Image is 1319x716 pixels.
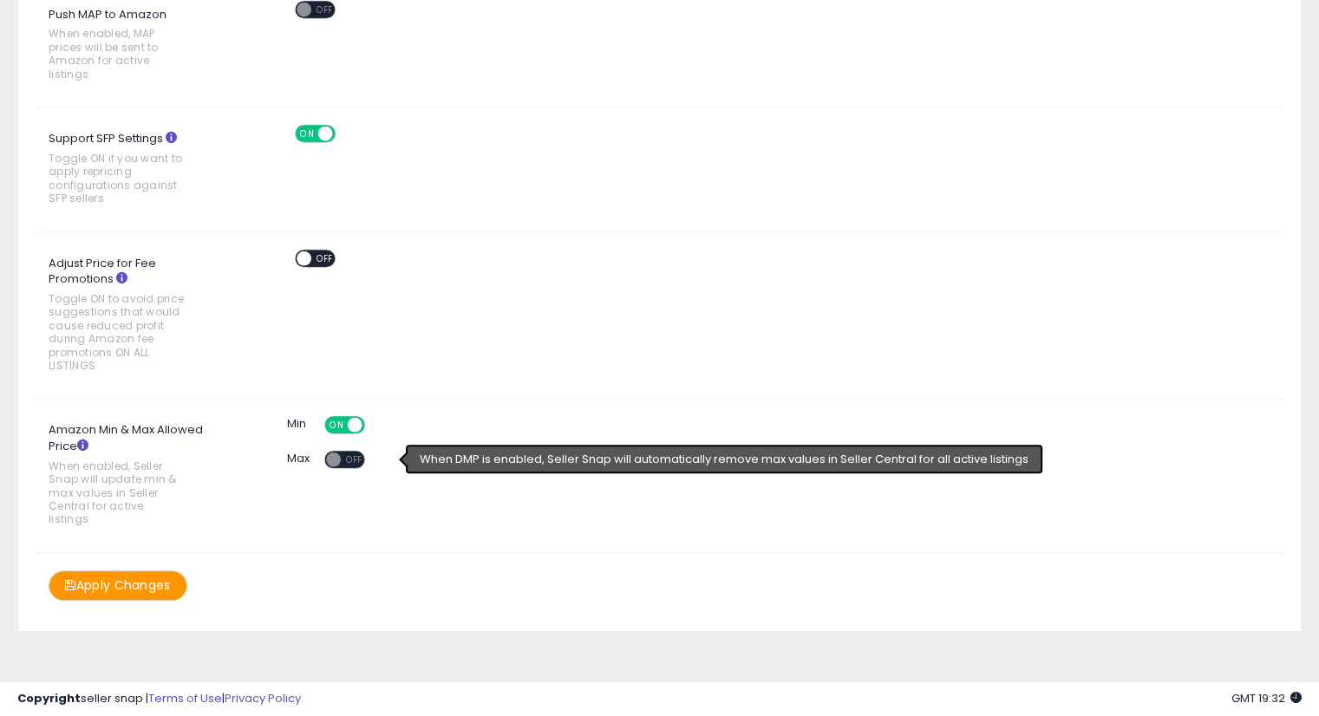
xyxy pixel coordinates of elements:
[36,1,222,89] label: Push MAP to Amazon
[341,452,369,467] span: OFF
[1231,690,1302,706] span: 2025-10-10 19:32 GMT
[17,690,81,706] strong: Copyright
[408,446,1041,472] div: When DMP is enabled, Seller Snap will automatically remove max values in Seller Central for all a...
[49,292,185,373] span: Toggle ON to avoid price suggestions that would cause reduced profit during Amazon fee promotions...
[17,691,301,707] div: seller snap | |
[333,127,361,141] span: OFF
[36,250,222,381] label: Adjust Price for Fee Promotions
[36,416,222,534] label: Amazon Min & Max Allowed Price
[311,251,339,265] span: OFF
[326,418,348,433] span: ON
[36,125,222,213] label: Support SFP Settings
[362,418,389,433] span: OFF
[287,416,301,433] label: Min
[49,459,185,526] span: When enabled, Seller Snap will update min & max values in Seller Central for active listings.
[148,690,222,706] a: Terms of Use
[297,127,318,141] span: ON
[225,690,301,706] a: Privacy Policy
[287,451,301,467] label: Max
[49,570,187,601] button: Apply Changes
[49,27,185,81] span: When enabled, MAP prices will be sent to Amazon for active listings.
[49,152,185,205] span: Toggle ON if you want to apply repricing configurations against SFP sellers
[311,2,339,16] span: OFF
